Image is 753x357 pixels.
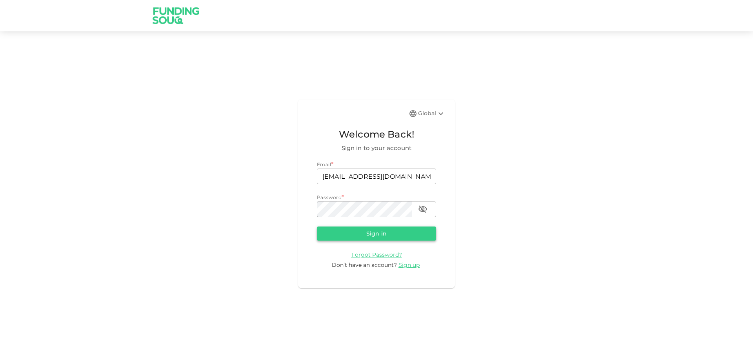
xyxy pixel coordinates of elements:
[332,261,397,268] span: Don’t have an account?
[317,161,331,167] span: Email
[418,109,446,118] div: Global
[317,169,436,184] input: email
[317,201,412,217] input: password
[398,261,420,268] span: Sign up
[317,127,436,142] span: Welcome Back!
[317,194,342,200] span: Password
[317,227,436,241] button: Sign in
[351,251,402,258] a: Forgot Password?
[317,143,436,153] span: Sign in to your account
